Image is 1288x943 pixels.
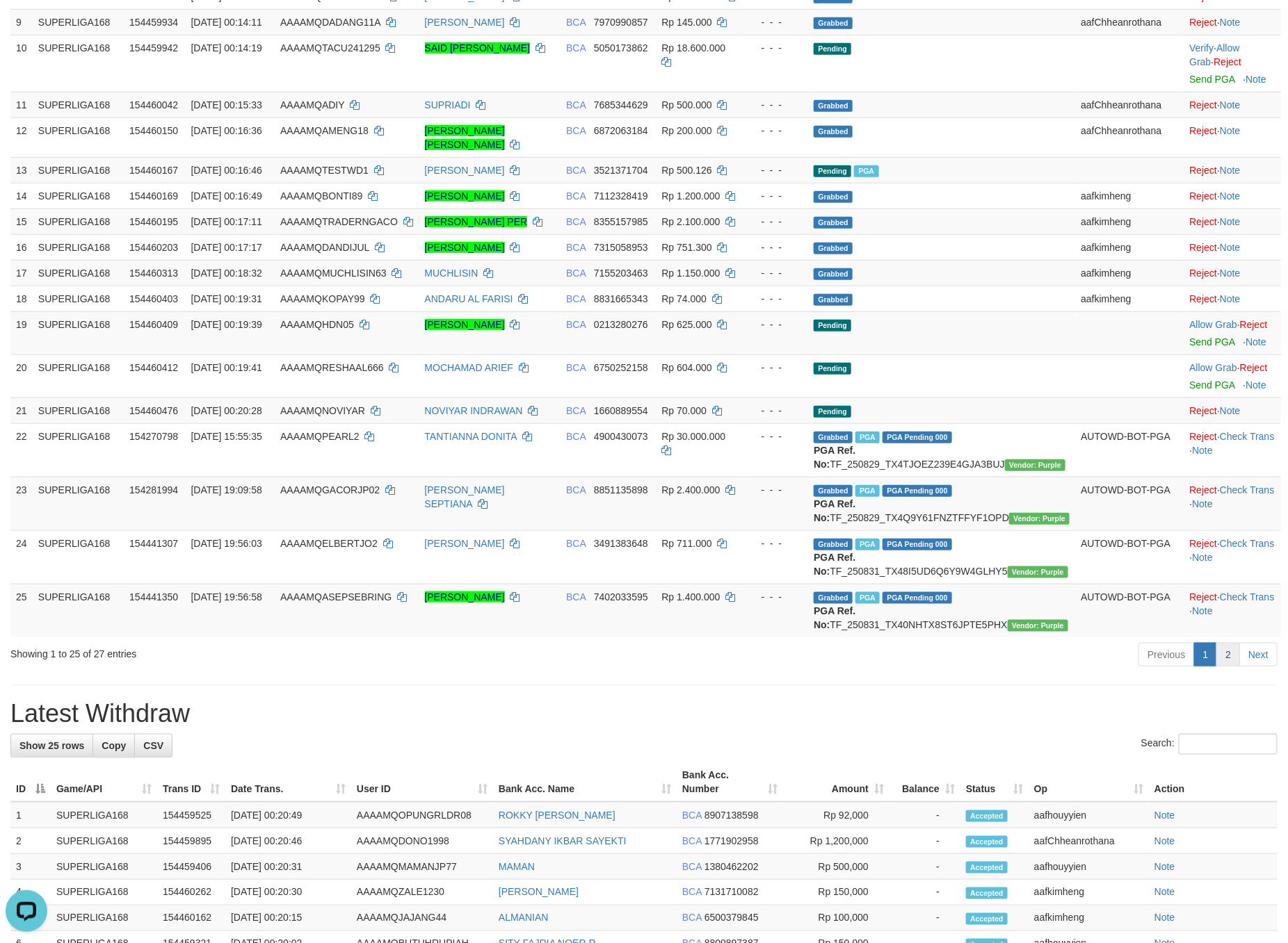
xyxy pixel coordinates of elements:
[129,42,178,54] span: 154459942
[750,189,803,203] div: - - -
[1009,513,1070,525] span: Vendor URL: https://trx4.1velocity.biz
[594,268,648,279] span: Copy 7155203463 to clipboard
[855,485,880,497] span: Marked by aafnonsreyleab
[191,242,261,253] span: [DATE] 00:17:17
[425,17,505,28] a: [PERSON_NAME]
[566,165,586,176] span: BCA
[1192,498,1213,509] a: Note
[661,216,720,227] span: Rp 2.100.000
[33,354,124,397] td: SUPERLIGA168
[1075,423,1184,477] td: AUTOWD-BOT-PGA
[1075,530,1184,584] td: AUTOWD-BOT-PGA
[10,477,33,530] td: 23
[960,762,1029,802] th: Status: activate to sort column ascending
[10,183,33,208] td: 14
[1189,336,1234,347] a: Send PGA
[1220,165,1241,176] a: Note
[425,125,505,150] a: [PERSON_NAME] [PERSON_NAME]
[750,266,803,280] div: - - -
[129,405,178,416] span: 154460476
[280,125,369,136] span: AAAAMQAMENG18
[1184,260,1281,286] td: ·
[280,293,365,304] span: AAAAMQKOPAY99
[280,362,384,373] span: AAAAMQRESHAAL666
[129,190,178,202] span: 154460169
[808,423,1075,477] td: TF_250829_TX4TJOEZ239E4GJA3BUJ
[566,431,586,442] span: BCA
[594,431,648,442] span: Copy 4900430073 to clipboard
[566,99,586,110] span: BCA
[10,9,33,35] td: 9
[1184,35,1281,92] td: · ·
[594,242,648,253] span: Copy 7315058953 to clipboard
[351,762,493,802] th: User ID: activate to sort column ascending
[750,429,803,443] div: - - -
[10,208,33,234] td: 15
[129,293,178,304] span: 154460403
[566,362,586,373] span: BCA
[814,406,851,418] span: Pending
[191,216,261,227] span: [DATE] 00:17:11
[1189,431,1217,442] a: Reject
[814,165,851,177] span: Pending
[1075,260,1184,286] td: aafkimheng
[1192,552,1213,563] a: Note
[883,485,952,497] span: PGA Pending
[661,268,720,279] span: Rp 1.150.000
[1246,74,1266,85] a: Note
[33,35,124,92] td: SUPERLIGA168
[1189,362,1239,373] span: ·
[661,362,711,373] span: Rp 604.000
[661,319,711,330] span: Rp 625.000
[1214,56,1241,67] a: Reject
[191,99,261,110] span: [DATE] 00:15:33
[425,484,505,509] a: [PERSON_NAME] SEPTIANA
[750,240,803,254] div: - - -
[33,234,124,260] td: SUPERLIGA168
[280,538,378,549] span: AAAAMQELBERTJO2
[1189,216,1217,227] a: Reject
[499,887,579,898] a: [PERSON_NAME]
[1154,912,1175,924] a: Note
[10,286,33,311] td: 18
[566,405,586,416] span: BCA
[661,431,725,442] span: Rp 30.000.000
[10,92,33,117] td: 11
[33,397,124,423] td: SUPERLIGA168
[1220,190,1241,202] a: Note
[92,734,135,757] a: Copy
[883,432,952,443] span: PGA Pending
[661,17,711,28] span: Rp 145.000
[1240,362,1268,373] a: Reject
[855,539,880,550] span: Marked by aafsoycanthlai
[1075,234,1184,260] td: aafkimheng
[33,92,124,117] td: SUPERLIGA168
[499,861,535,872] a: MAMAN
[191,268,261,279] span: [DATE] 00:18:32
[1075,9,1184,35] td: aafChheanrothana
[10,260,33,286] td: 17
[425,216,528,227] a: [PERSON_NAME] PER
[1240,319,1268,330] a: Reject
[1189,242,1217,253] a: Reject
[134,734,172,757] a: CSV
[129,362,178,373] span: 154460412
[425,293,513,304] a: ANDARU AL FARISI
[814,100,853,112] span: Grabbed
[33,477,124,530] td: SUPERLIGA168
[129,538,178,549] span: 154441307
[594,125,648,136] span: Copy 6872063184 to clipboard
[1220,538,1275,549] a: Check Trans
[225,762,351,802] th: Date Trans.: activate to sort column ascending
[1220,216,1241,227] a: Note
[1075,117,1184,157] td: aafChheanrothana
[566,190,586,202] span: BCA
[33,9,124,35] td: SUPERLIGA168
[499,912,549,924] a: ALMANIAN
[1184,183,1281,208] td: ·
[566,319,586,330] span: BCA
[750,124,803,138] div: - - -
[1189,268,1217,279] a: Reject
[814,17,853,29] span: Grabbed
[191,405,261,416] span: [DATE] 00:20:28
